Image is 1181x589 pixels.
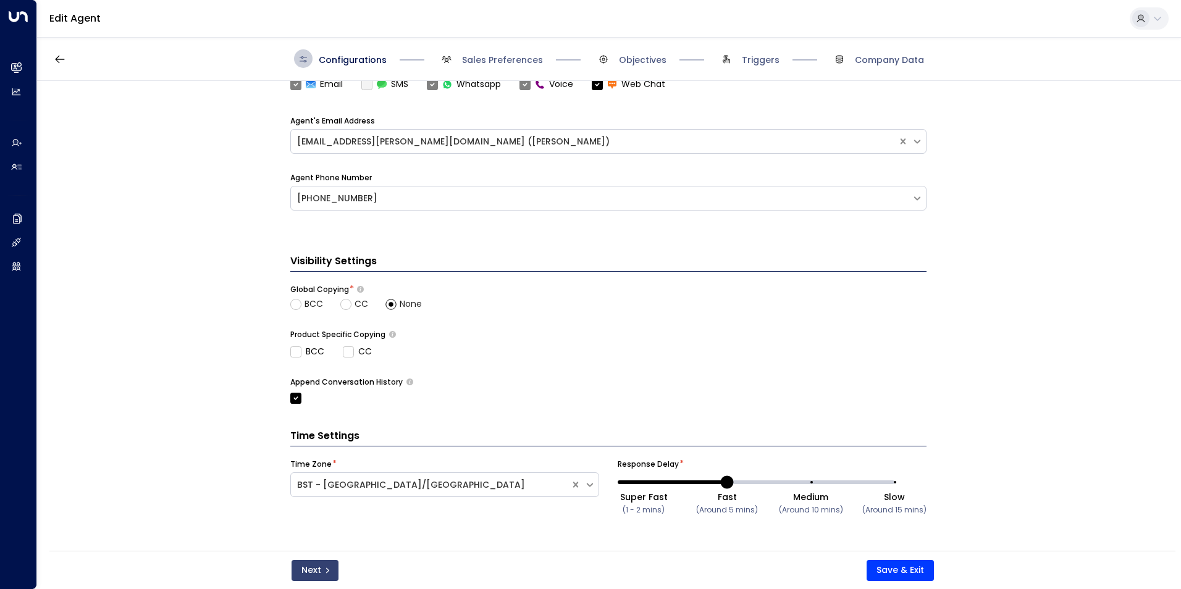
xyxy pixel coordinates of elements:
label: Response Delay [618,459,679,470]
label: Whatsapp [427,78,501,91]
label: CC [343,345,372,358]
span: Company Data [855,54,924,66]
button: Next [292,560,338,581]
div: Fast [696,491,758,503]
div: Slow [862,491,927,503]
small: (Around 10 mins) [779,504,843,515]
span: Triggers [742,54,780,66]
label: SMS [361,78,408,91]
label: Global Copying [290,284,349,295]
small: (1 - 2 mins) [623,504,665,515]
label: Web Chat [592,78,665,91]
button: Only use if needed, as email clients normally append the conversation history to outgoing emails.... [406,378,413,385]
button: Choose whether the agent should include specific emails in the CC or BCC line of all outgoing ema... [357,285,364,293]
div: [PHONE_NUMBER] [297,192,906,205]
div: [EMAIL_ADDRESS][PERSON_NAME][DOMAIN_NAME] ([PERSON_NAME]) [297,135,891,148]
div: Super Fast [620,491,668,503]
a: Edit Agent [49,11,101,25]
label: Voice [519,78,573,91]
small: (Around 5 mins) [696,504,758,515]
label: Agent's Email Address [290,115,375,127]
label: Agent Phone Number [290,172,372,183]
span: CC [355,298,368,311]
span: None [400,298,422,311]
div: Medium [779,491,843,503]
button: Save & Exit [867,560,934,581]
small: (Around 15 mins) [862,504,927,515]
label: Time Zone [290,459,332,470]
button: Determine if there should be product-specific CC or BCC rules for all of the agent’s emails. Sele... [389,331,396,338]
h3: Time Settings [290,428,927,446]
label: Email [290,78,343,91]
span: Sales Preferences [462,54,543,66]
label: BCC [290,345,324,358]
span: Configurations [319,54,387,66]
div: To activate this channel, please go to the Integrations page [361,78,408,91]
span: Objectives [619,54,666,66]
h3: Visibility Settings [290,254,927,272]
label: Append Conversation History [290,377,403,388]
span: BCC [305,298,323,311]
label: Product Specific Copying [290,329,385,340]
